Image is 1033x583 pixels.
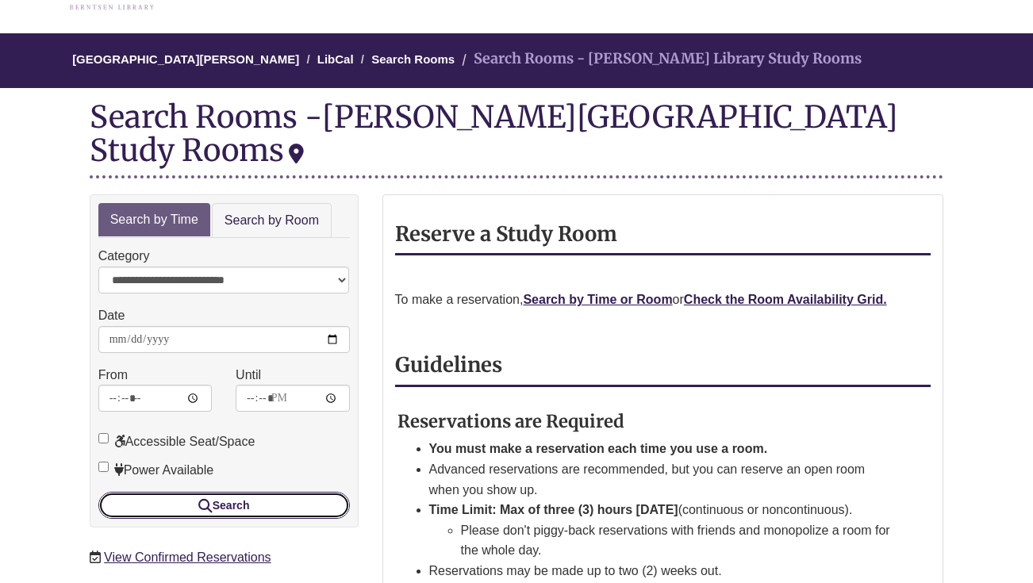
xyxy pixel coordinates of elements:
[429,503,678,516] strong: Time Limit: Max of three (3) hours [DATE]
[98,305,125,326] label: Date
[317,52,354,66] a: LibCal
[429,459,893,500] li: Advanced reservations are recommended, but you can reserve an open room when you show up.
[90,33,944,88] nav: Breadcrumb
[395,221,617,247] strong: Reserve a Study Room
[98,203,210,237] a: Search by Time
[371,52,455,66] a: Search Rooms
[684,293,887,306] a: Check the Room Availability Grid.
[98,246,150,267] label: Category
[90,98,898,169] div: [PERSON_NAME][GEOGRAPHIC_DATA] Study Rooms
[461,520,893,561] li: Please don't piggy-back reservations with friends and monopolize a room for the whole day.
[98,462,109,472] input: Power Available
[212,203,332,239] a: Search by Room
[236,365,261,385] label: Until
[90,100,944,178] div: Search Rooms -
[98,492,350,519] button: Search
[429,442,768,455] strong: You must make a reservation each time you use a room.
[458,48,862,71] li: Search Rooms - [PERSON_NAME] Library Study Rooms
[98,365,128,385] label: From
[98,431,255,452] label: Accessible Seat/Space
[429,500,893,561] li: (continuous or noncontinuous).
[98,460,214,481] label: Power Available
[523,293,672,306] a: Search by Time or Room
[98,433,109,443] input: Accessible Seat/Space
[395,290,931,310] p: To make a reservation, or
[395,352,502,378] strong: Guidelines
[104,550,271,564] a: View Confirmed Reservations
[397,410,624,432] strong: Reservations are Required
[72,52,299,66] a: [GEOGRAPHIC_DATA][PERSON_NAME]
[429,561,893,581] li: Reservations may be made up to two (2) weeks out.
